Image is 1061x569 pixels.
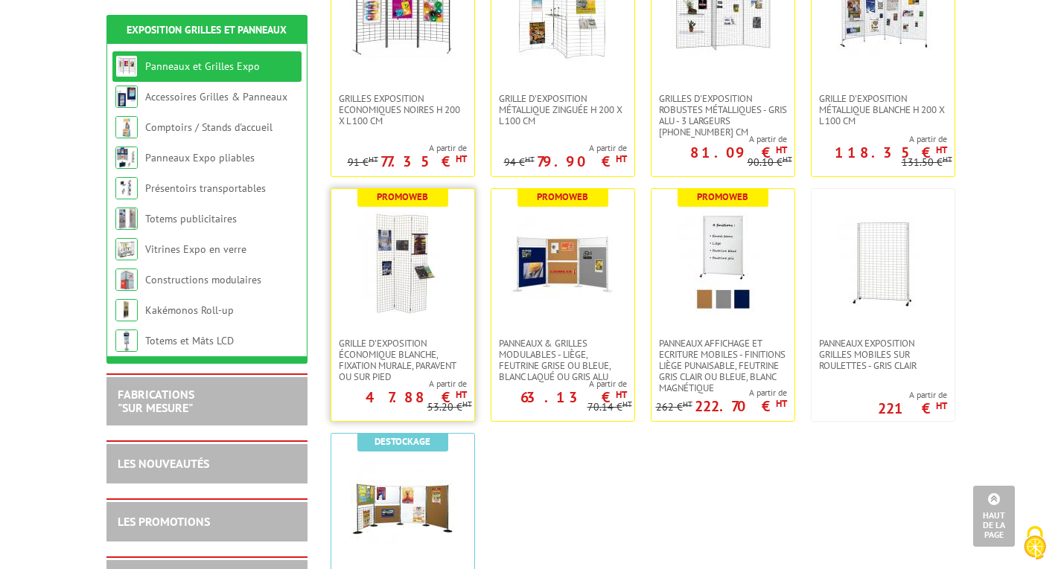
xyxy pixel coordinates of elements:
a: Grille d'exposition métallique blanche H 200 x L 100 cm [812,93,955,126]
a: Présentoirs transportables [145,181,266,195]
img: Constructions modulaires [115,269,138,291]
p: 77.35 € [380,157,467,166]
b: Destockage [375,435,430,448]
a: LES PROMOTIONS [118,514,210,529]
a: Panneaux et Grilles Expo [145,60,260,73]
sup: HT [616,388,627,401]
a: Vitrines Expo en verre [145,242,246,256]
img: Panneaux Exposition Grilles mobiles sur roulettes - gris clair [831,211,935,315]
img: Panneaux Affichage et Ecriture Mobiles - finitions liège punaisable, feutrine gris clair ou bleue... [671,211,775,315]
img: Panneaux et Grilles Expo [115,55,138,77]
img: Panneaux Expo pliables [115,147,138,169]
sup: HT [616,152,627,165]
a: Haut de la page [973,486,1015,547]
img: Comptoirs / Stands d'accueil [115,116,138,138]
a: Grilles d'exposition robustes métalliques - gris alu - 3 largeurs [PHONE_NUMBER] cm [651,93,794,138]
sup: HT [462,399,472,409]
sup: HT [943,154,952,164]
img: Cookies (fenêtre modale) [1016,524,1054,562]
a: Totems et Mâts LCD [145,334,234,347]
span: Panneaux Exposition Grilles mobiles sur roulettes - gris clair [819,338,947,371]
a: FABRICATIONS"Sur Mesure" [118,387,194,415]
sup: HT [783,154,792,164]
p: 47.88 € [366,393,467,402]
p: 53.20 € [427,402,472,413]
span: Grille d'exposition métallique Zinguée H 200 x L 100 cm [499,93,627,126]
p: 94 € [504,157,535,168]
a: Exposition Grilles et Panneaux [127,23,287,36]
p: 262 € [656,402,692,413]
p: 131.50 € [902,157,952,168]
span: A partir de [348,142,467,154]
span: Grille d'exposition économique blanche, fixation murale, paravent ou sur pied [339,338,467,382]
p: 221 € [878,404,947,413]
span: A partir de [331,378,467,390]
a: Panneaux Exposition Grilles mobiles sur roulettes - gris clair [812,338,955,371]
sup: HT [456,388,467,401]
a: Grilles Exposition Economiques Noires H 200 x L 100 cm [331,93,474,126]
span: A partir de [504,142,627,154]
a: Comptoirs / Stands d'accueil [145,120,273,134]
b: Promoweb [377,190,428,203]
a: Panneaux Expo pliables [145,151,255,164]
a: Panneaux Affichage et Ecriture Mobiles - finitions liège punaisable, feutrine gris clair ou bleue... [651,338,794,393]
p: 90.10 € [748,157,792,168]
sup: HT [456,152,467,165]
p: 222.70 € [695,402,787,411]
span: Grilles d'exposition robustes métalliques - gris alu - 3 largeurs [PHONE_NUMBER] cm [659,93,787,138]
button: Cookies (fenêtre modale) [1009,518,1061,569]
p: 91 € [348,157,378,168]
span: Panneaux Affichage et Ecriture Mobiles - finitions liège punaisable, feutrine gris clair ou bleue... [659,338,787,393]
span: A partir de [491,378,627,390]
a: Grille d'exposition économique blanche, fixation murale, paravent ou sur pied [331,338,474,382]
sup: HT [622,399,632,409]
span: A partir de [878,389,947,401]
span: A partir de [651,133,787,145]
p: 63.13 € [520,393,627,402]
b: Promoweb [697,190,748,203]
img: Présentoirs transportables [115,177,138,199]
sup: HT [525,154,535,164]
a: Grille d'exposition métallique Zinguée H 200 x L 100 cm [491,93,634,126]
img: Accessoires Grilles & Panneaux [115,86,138,108]
img: Vitrines Expo en verre [115,238,138,260]
a: Kakémonos Roll-up [145,303,234,317]
span: A partir de [656,387,787,399]
img: Totems et Mâts LCD [115,329,138,352]
a: Constructions modulaires [145,273,261,286]
p: 70.14 € [587,402,632,413]
img: Grille d'exposition noire - 2 faces - H 180 x L 120 cm [351,456,455,560]
img: Grille d'exposition économique blanche, fixation murale, paravent ou sur pied [351,211,455,315]
p: 79.90 € [537,157,627,166]
p: 81.09 € [690,148,787,157]
span: Grilles Exposition Economiques Noires H 200 x L 100 cm [339,93,467,126]
a: LES NOUVEAUTÉS [118,456,209,471]
span: A partir de [812,133,947,145]
img: Kakémonos Roll-up [115,299,138,321]
sup: HT [776,397,787,410]
span: Grille d'exposition métallique blanche H 200 x L 100 cm [819,93,947,126]
a: Totems publicitaires [145,212,237,225]
sup: HT [369,154,378,164]
a: Panneaux & Grilles modulables - liège, feutrine grise ou bleue, blanc laqué ou gris alu [491,338,634,382]
sup: HT [936,144,947,156]
p: 118.35 € [835,148,947,157]
sup: HT [936,399,947,412]
b: Promoweb [537,190,588,203]
span: Panneaux & Grilles modulables - liège, feutrine grise ou bleue, blanc laqué ou gris alu [499,338,627,382]
img: Panneaux & Grilles modulables - liège, feutrine grise ou bleue, blanc laqué ou gris alu [511,211,615,315]
img: Totems publicitaires [115,208,138,230]
sup: HT [776,144,787,156]
sup: HT [683,399,692,409]
a: Accessoires Grilles & Panneaux [145,90,287,103]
